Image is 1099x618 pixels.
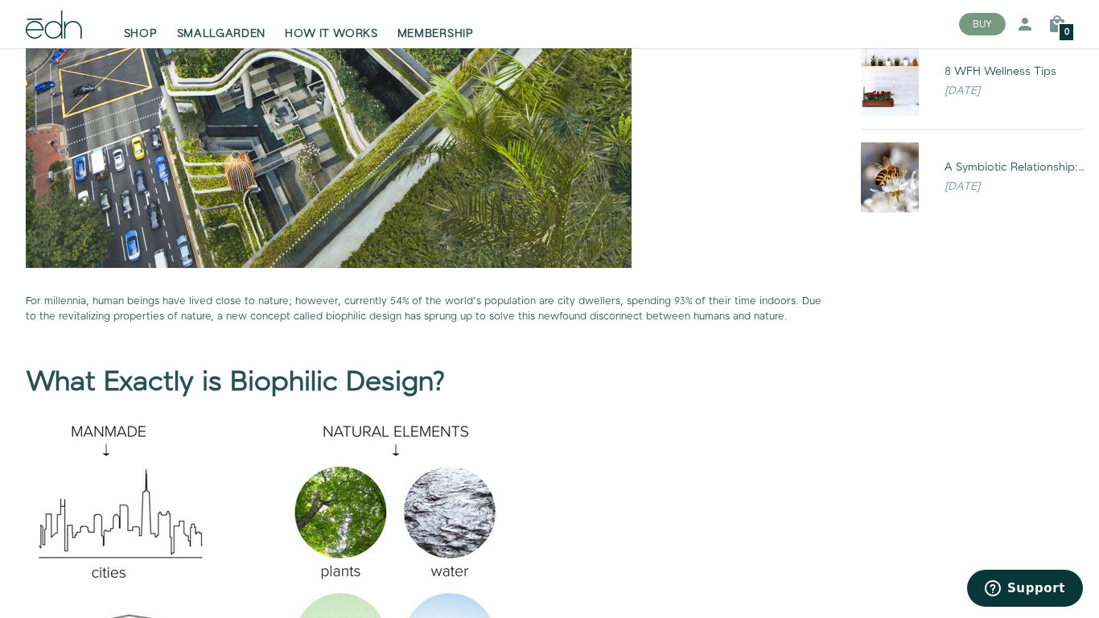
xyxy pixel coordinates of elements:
[848,47,1099,116] a: 8 WFH Wellness Tips 8 WFH Wellness Tips [DATE]
[397,26,474,42] span: MEMBERSHIP
[945,83,980,99] em: [DATE]
[275,6,387,42] a: HOW IT WORKS
[388,6,484,42] a: MEMBERSHIP
[167,6,276,42] a: SMALLGARDEN
[114,6,167,42] a: SHOP
[1064,28,1069,37] span: 0
[945,159,1086,175] div: A Symbiotic Relationship: Flowers & Bees
[861,47,919,116] img: 8 WFH Wellness Tips
[848,142,1099,212] a: A Symbiotic Relationship: Flowers & Bees A Symbiotic Relationship: Flowers & Bees [DATE]
[177,26,266,42] span: SMALLGARDEN
[945,64,1086,80] div: 8 WFH Wellness Tips
[285,26,377,42] span: HOW IT WORKS
[959,13,1006,35] button: BUY
[966,570,1083,610] iframe: Opens a widget where you can find more information
[861,142,919,212] img: A Symbiotic Relationship: Flowers & Bees
[26,294,822,324] p: For millennia, human beings have lived close to nature; however, currently 54% of the world’s pop...
[26,363,444,402] b: What Exactly is Biophilic Design?
[945,179,980,195] em: [DATE]
[124,26,158,42] span: SHOP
